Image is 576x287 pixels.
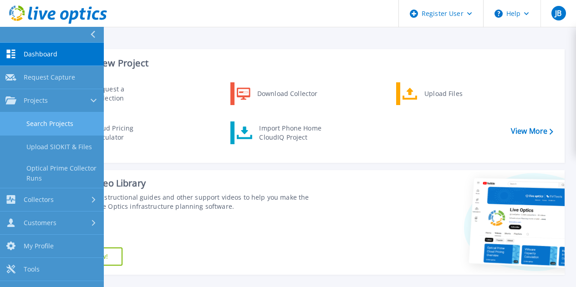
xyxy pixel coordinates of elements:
a: Download Collector [230,82,324,105]
a: Upload Files [396,82,489,105]
h3: Start a New Project [65,58,553,68]
a: Cloud Pricing Calculator [64,121,158,144]
div: Import Phone Home CloudIQ Project [255,124,326,142]
div: Download Collector [253,85,321,103]
div: Support Video Library [53,177,324,189]
span: Request Capture [24,73,75,81]
span: Customers [24,219,56,227]
div: Request a Collection [89,85,155,103]
span: Projects [24,96,48,105]
a: View More [511,127,553,136]
span: My Profile [24,242,54,250]
div: Cloud Pricing Calculator [88,124,155,142]
div: Find tutorials, instructional guides and other support videos to help you make the most of your L... [53,193,324,211]
span: Collectors [24,196,54,204]
span: JB [555,10,561,17]
a: Request a Collection [64,82,158,105]
span: Tools [24,265,40,273]
span: Dashboard [24,50,57,58]
div: Upload Files [420,85,487,103]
